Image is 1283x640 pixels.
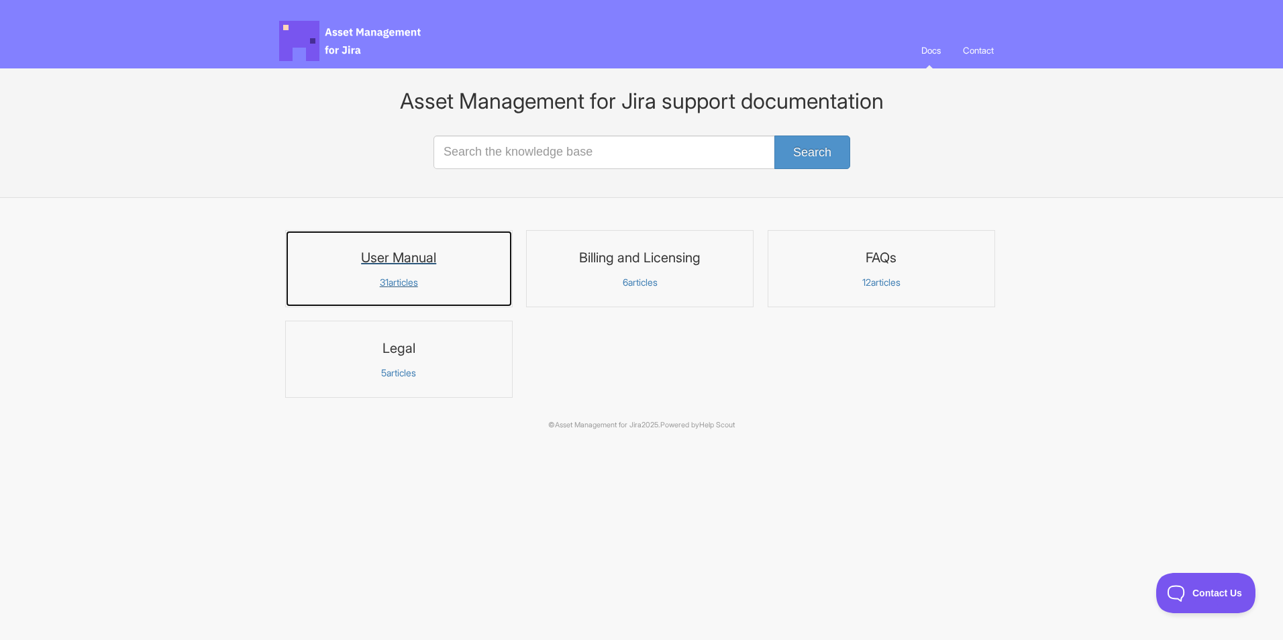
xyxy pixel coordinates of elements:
[380,276,389,288] span: 31
[294,249,504,266] h3: User Manual
[699,421,735,429] a: Help Scout
[285,230,513,307] a: User Manual 31articles
[776,276,986,288] p: articles
[381,367,387,378] span: 5
[279,419,1004,431] p: © 2025.
[623,276,628,288] span: 6
[911,32,951,68] a: Docs
[294,367,504,379] p: articles
[1156,573,1256,613] iframe: Toggle Customer Support
[294,276,504,288] p: articles
[279,21,423,61] span: Asset Management for Jira Docs
[768,230,995,307] a: FAQs 12articles
[774,136,850,169] button: Search
[862,276,871,288] span: 12
[285,321,513,398] a: Legal 5articles
[294,339,504,357] h3: Legal
[776,249,986,266] h3: FAQs
[555,421,641,429] a: Asset Management for Jira
[535,249,745,266] h3: Billing and Licensing
[433,136,850,169] input: Search the knowledge base
[535,276,745,288] p: articles
[526,230,754,307] a: Billing and Licensing 6articles
[793,146,831,159] span: Search
[660,421,735,429] span: Powered by
[953,32,1004,68] a: Contact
